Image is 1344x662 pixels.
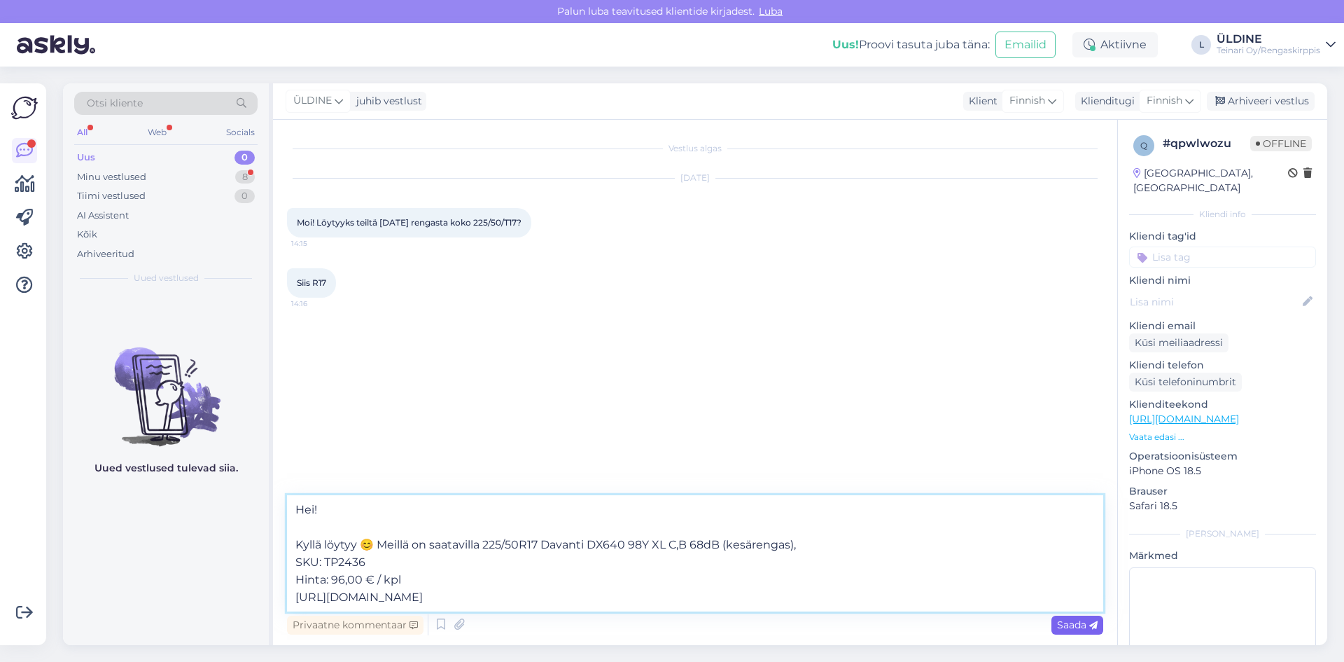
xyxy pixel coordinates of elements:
[351,94,422,109] div: juhib vestlust
[1140,140,1147,151] span: q
[832,36,990,53] div: Proovi tasuta juba täna:
[234,151,255,165] div: 0
[1129,449,1316,464] p: Operatsioonisüsteem
[1129,229,1316,244] p: Kliendi tag'id
[1217,34,1336,56] a: ÜLDINETeinari Oy/Rengaskirppis
[134,272,199,284] span: Uued vestlused
[287,172,1103,184] div: [DATE]
[74,123,90,142] div: All
[1129,484,1316,499] p: Brauser
[1163,135,1250,152] div: # qpwlwozu
[87,96,143,111] span: Otsi kliente
[1217,45,1320,56] div: Teinari Oy/Rengaskirppis
[77,228,97,242] div: Kõik
[234,189,255,203] div: 0
[995,32,1056,58] button: Emailid
[1129,397,1316,412] p: Klienditeekond
[1191,35,1211,55] div: L
[1129,247,1316,268] input: Lisa tag
[1130,294,1300,310] input: Lisa nimi
[1129,464,1316,478] p: iPhone OS 18.5
[94,461,238,476] p: Uued vestlused tulevad siia.
[145,123,169,142] div: Web
[293,93,332,109] span: ÜLDINE
[1129,413,1239,425] a: [URL][DOMAIN_NAME]
[832,38,859,51] b: Uus!
[235,170,255,184] div: 8
[1072,32,1158,57] div: Aktiivne
[1057,619,1098,631] span: Saada
[1129,358,1316,373] p: Kliendi telefon
[287,616,423,635] div: Privaatne kommentaar
[1207,92,1315,111] div: Arhiveeri vestlus
[1129,549,1316,563] p: Märkmed
[77,247,134,261] div: Arhiveeritud
[1129,273,1316,288] p: Kliendi nimi
[223,123,258,142] div: Socials
[1129,373,1242,392] div: Küsi telefoninumbrit
[1129,208,1316,221] div: Kliendi info
[77,189,146,203] div: Tiimi vestlused
[1129,527,1316,540] div: [PERSON_NAME]
[1147,93,1182,109] span: Finnish
[1129,499,1316,513] p: Safari 18.5
[11,95,38,121] img: Askly Logo
[287,495,1103,612] textarea: Hei! Kyllä löytyy 😊 Meillä on saatavilla 225/50R17 Davanti DX640 98Y XL C,B 68dB (kesärengas), SK...
[297,217,521,228] span: Moi! Löytyyks teiltä [DATE] rengasta koko 225/50/T17?
[1075,94,1135,109] div: Klienditugi
[77,151,95,165] div: Uus
[63,322,269,448] img: No chats
[1129,333,1228,352] div: Küsi meiliaadressi
[77,209,129,223] div: AI Assistent
[963,94,997,109] div: Klient
[1250,136,1312,151] span: Offline
[291,238,344,249] span: 14:15
[1133,166,1288,195] div: [GEOGRAPHIC_DATA], [GEOGRAPHIC_DATA]
[1129,319,1316,333] p: Kliendi email
[1009,93,1045,109] span: Finnish
[755,5,787,18] span: Luba
[1129,431,1316,443] p: Vaata edasi ...
[287,142,1103,155] div: Vestlus algas
[297,277,326,288] span: Siis R17
[291,298,344,309] span: 14:16
[1217,34,1320,45] div: ÜLDINE
[77,170,146,184] div: Minu vestlused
